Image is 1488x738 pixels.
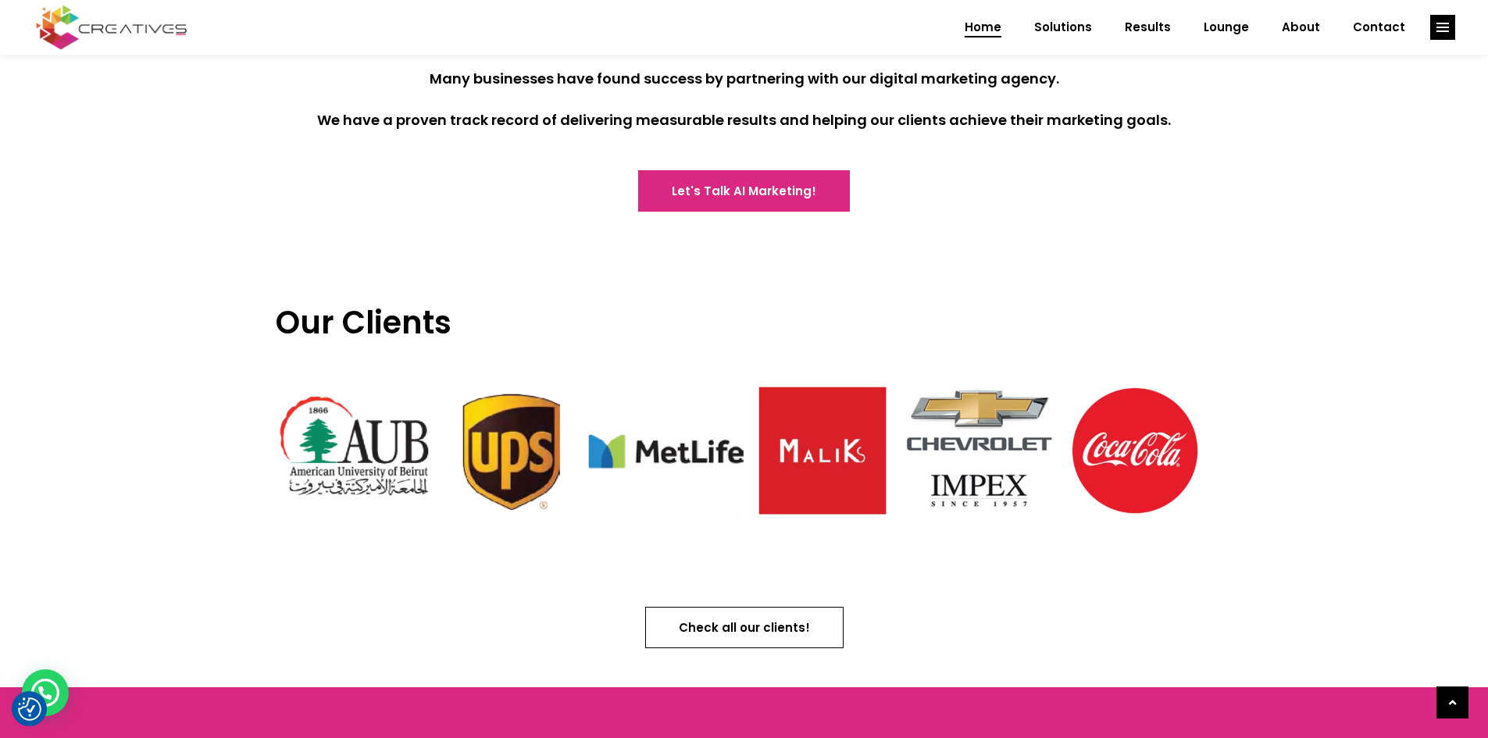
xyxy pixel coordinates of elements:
span: Lounge [1204,7,1249,48]
a: Solutions [1018,7,1108,48]
a: link [1436,686,1468,718]
a: Let's Talk AI Marketing! [638,170,850,212]
span: Results [1125,7,1171,48]
span: Let's Talk AI Marketing! [672,183,816,199]
a: Home [948,7,1018,48]
h3: Our Clients [276,304,1213,365]
a: About [1265,7,1336,48]
span: Home [965,7,1001,48]
span: Solutions [1034,7,1092,48]
a: Contact [1336,7,1422,48]
span: About [1282,7,1320,48]
button: Consent Preferences [18,697,41,721]
h5: We have a proven track record of delivering measurable results and helping our clients achieve th... [276,109,1213,131]
a: link [1430,15,1455,40]
a: Lounge [1187,7,1265,48]
a: Check all our clients! [645,607,844,648]
span: Contact [1353,7,1405,48]
img: Revisit consent button [18,697,41,721]
span: Check all our clients! [679,619,810,636]
img: Creatives [33,3,191,52]
h5: Many businesses have found success by partnering with our digital marketing agency. [276,68,1213,90]
div: WhatsApp contact [22,669,69,716]
a: Results [1108,7,1187,48]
